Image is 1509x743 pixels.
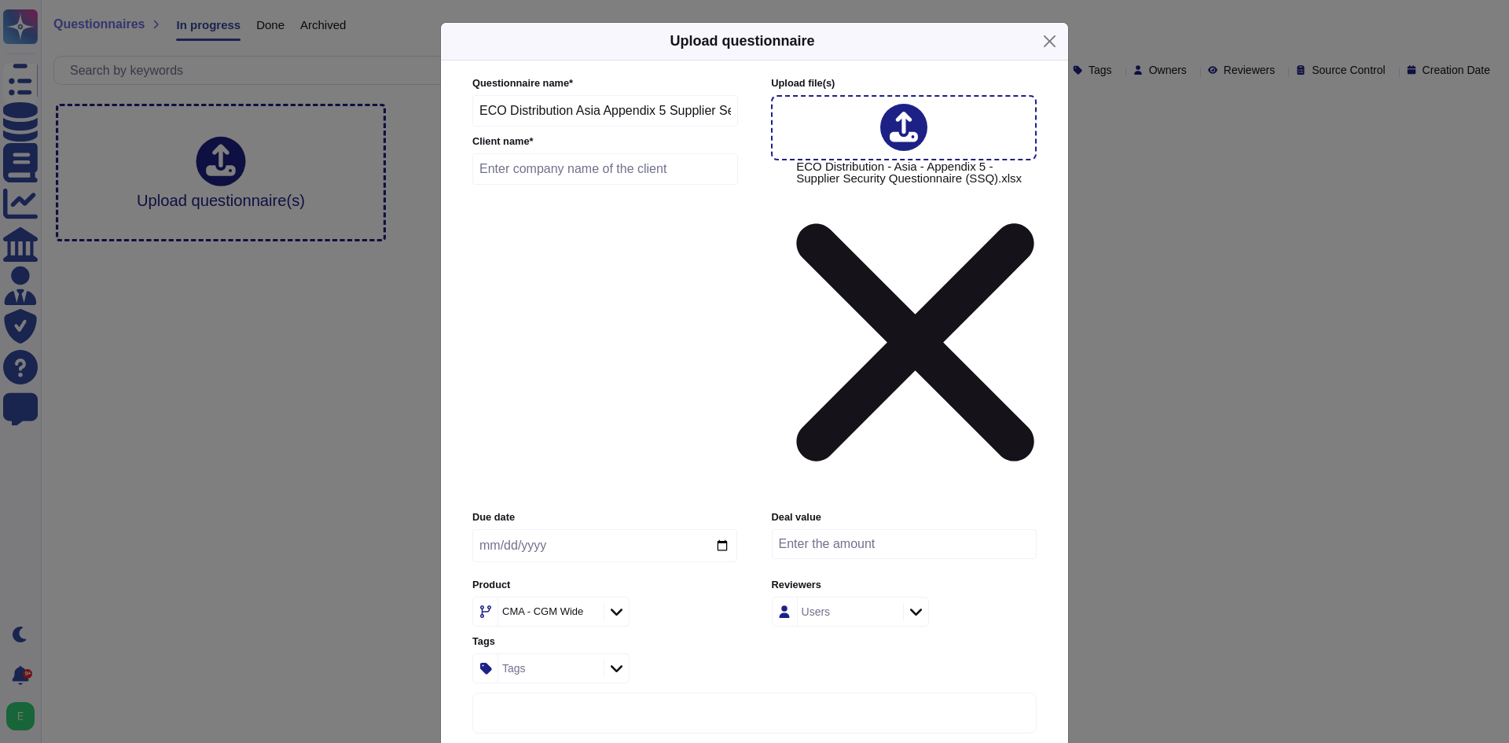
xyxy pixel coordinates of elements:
[771,77,835,89] span: Upload file (s)
[796,160,1034,501] span: ECO Distribution - Asia - Appendix 5 - Supplier Security Questionnaire (SSQ).xlsx
[472,513,737,523] label: Due date
[1037,29,1062,53] button: Close
[772,580,1037,590] label: Reviewers
[772,513,1037,523] label: Deal value
[472,580,737,590] label: Product
[472,79,738,89] label: Questionnaire name
[472,95,738,127] input: Enter questionnaire name
[772,529,1037,559] input: Enter the amount
[802,606,831,617] div: Users
[502,663,526,674] div: Tags
[670,31,814,52] h5: Upload questionnaire
[472,637,737,647] label: Tags
[502,606,583,616] div: CMA - CGM Wide
[472,529,737,562] input: Due date
[472,153,738,185] input: Enter company name of the client
[472,137,738,147] label: Client name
